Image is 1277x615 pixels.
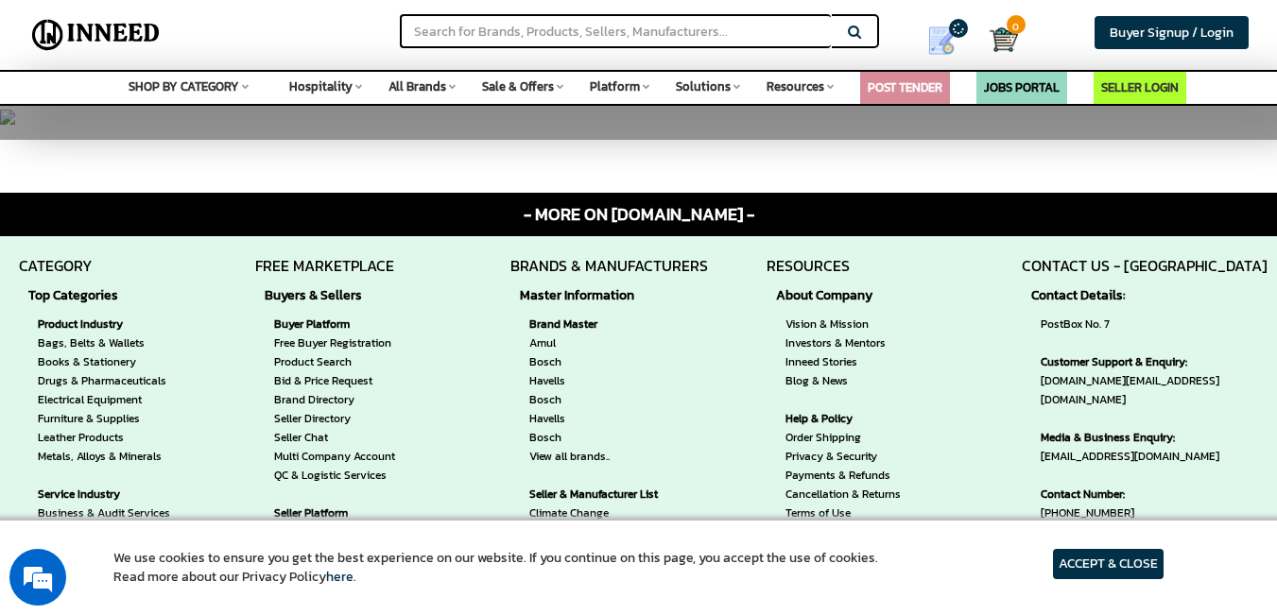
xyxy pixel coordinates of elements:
[38,485,174,504] strong: Service Industry
[785,315,901,333] a: Vision & Mission
[38,315,174,333] strong: Product Industry
[482,77,554,95] span: Sale & Offers
[529,485,689,504] strong: Seller & Manufacturer List
[38,409,174,428] a: Furniture & Supplies
[785,352,901,371] a: Inneed Stories
[1041,315,1258,333] span: PostBox No. 7
[274,352,453,371] a: Product Search
[1031,286,1268,305] strong: Contact Details:
[927,26,956,55] img: Show My Quotes
[785,485,901,504] a: Cancellation & Returns
[1041,352,1258,409] span: [DOMAIN_NAME][EMAIL_ADDRESS][DOMAIN_NAME]
[785,371,901,390] a: Blog & News
[28,286,183,305] strong: Top Categories
[776,286,910,305] strong: About Company
[113,549,878,587] article: We use cookies to ensure you get the best experience on our website. If you continue on this page...
[1041,428,1258,466] span: [EMAIL_ADDRESS][DOMAIN_NAME]
[590,77,640,95] span: Platform
[326,567,354,587] a: here
[529,428,689,447] a: Bosch
[274,390,453,409] a: Brand Directory
[38,428,174,447] a: Leather Products
[38,333,174,352] a: Bags, Belts & Wallets
[990,26,1018,54] img: Cart
[520,286,699,305] strong: Master Information
[984,78,1060,96] a: JOBS PORTAL
[529,390,689,409] a: Bosch
[1101,78,1179,96] a: SELLER LOGIN
[990,19,1002,60] a: Cart 0
[26,11,166,59] img: Inneed.Market
[38,504,174,522] a: Business & Audit Services
[274,447,453,466] a: Multi Company Account
[524,202,754,227] span: - MORE ON [DOMAIN_NAME] -
[767,77,824,95] span: Resources
[265,286,462,305] strong: Buyers & Sellers
[529,504,689,522] a: Climate Change
[785,428,901,447] a: Order Shipping
[274,504,453,522] strong: Seller Platform
[1041,428,1258,447] strong: Media & Business Enquiry:
[388,77,446,95] span: All Brands
[38,447,174,466] a: Metals, Alloys & Minerals
[785,504,901,522] a: Terms of Use
[1053,549,1164,579] article: ACCEPT & CLOSE
[529,315,689,333] strong: Brand Master
[400,14,831,48] input: Search for Brands, Products, Sellers, Manufacturers...
[274,315,453,333] strong: Buyer Platform
[529,352,689,371] a: Bosch
[38,352,174,371] a: Books & Stationery
[1041,352,1258,371] strong: Customer Support & Enquiry:
[1041,485,1258,522] span: [PHONE_NUMBER]
[129,77,239,95] span: SHOP BY CATEGORY
[785,333,901,352] a: Investors & Mentors
[1095,16,1249,49] a: Buyer Signup / Login
[868,78,942,96] a: POST TENDER
[785,466,901,485] a: Payments & Refunds
[529,447,689,466] a: View all brands..
[1007,15,1026,34] span: 0
[38,390,174,409] a: Electrical Equipment
[1110,23,1234,43] span: Buyer Signup / Login
[785,409,901,428] strong: Help & Policy
[274,466,453,485] a: QC & Logistic Services
[38,371,174,390] a: Drugs & Pharmaceuticals
[1041,485,1258,504] strong: Contact Number:
[785,447,901,466] a: Privacy & Security
[676,77,731,95] span: Solutions
[274,409,453,428] a: Seller Directory
[529,409,689,428] a: Havells
[529,333,689,352] a: Amul
[274,333,453,352] a: Free Buyer Registration
[274,428,453,447] a: Seller Chat
[529,371,689,390] a: Havells
[906,19,990,62] a: my Quotes
[289,77,353,95] span: Hospitality
[274,371,453,390] a: Bid & Price Request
